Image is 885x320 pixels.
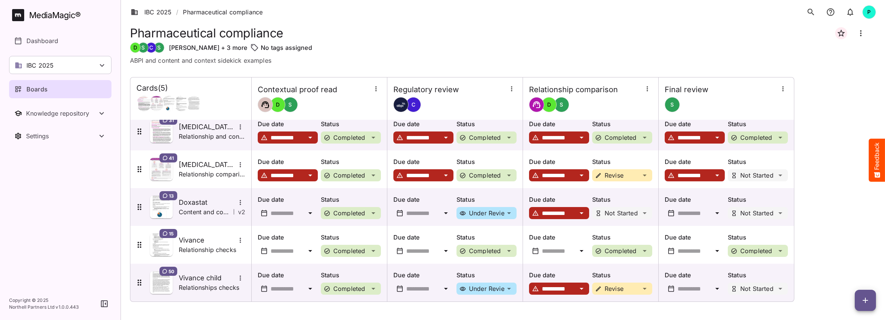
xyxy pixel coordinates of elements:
[469,134,501,141] p: Completed
[258,271,318,280] p: Due date
[258,157,318,166] p: Due date
[179,132,245,141] p: Relationship and content and context checks
[333,210,365,216] p: Completed
[130,56,876,65] p: ABPI and content and context sidekick examples
[740,286,774,292] p: Not Started
[740,134,772,141] p: Completed
[235,122,245,132] button: More options for Entyvio ISI
[238,207,245,216] p: v 2
[665,271,725,280] p: Due date
[321,195,381,204] p: Status
[150,158,173,181] img: Asset Thumbnail
[592,157,652,166] p: Status
[605,248,636,254] p: Completed
[12,9,111,21] a: MediaMagic®
[9,297,79,304] p: Copyright © 2025
[179,274,235,283] h5: Vivance child
[26,85,48,94] p: Boards
[843,5,858,20] button: notifications
[283,97,298,112] div: S
[270,97,285,112] div: D
[456,271,517,280] p: Status
[665,157,725,166] p: Due date
[740,210,774,216] p: Not Started
[26,110,97,117] div: Knowledge repository
[169,268,174,274] span: 50
[9,304,79,311] p: Northell Partners Ltd v 1.0.0.443
[529,119,589,128] p: Due date
[665,97,680,112] div: S
[592,271,652,280] p: Status
[233,208,235,216] span: |
[9,104,111,122] nav: Knowledge repository
[333,286,365,292] p: Completed
[321,119,381,128] p: Status
[728,119,788,128] p: Status
[179,198,235,207] h5: Doxastat
[235,198,245,207] button: More options for Doxastat
[29,9,81,22] div: MediaMagic ®
[803,5,818,20] button: search
[261,43,312,52] p: No tags assigned
[406,97,421,112] div: C
[740,172,774,178] p: Not Started
[321,157,381,166] p: Status
[393,233,453,242] p: Due date
[542,97,557,112] div: D
[456,119,517,128] p: Status
[179,236,235,245] h5: Vivance
[605,210,638,216] p: Not Started
[9,104,111,122] button: Toggle Knowledge repository
[26,61,54,70] p: IBC 2025
[250,43,259,52] img: tag-outline.svg
[258,119,318,128] p: Due date
[9,127,111,145] button: Toggle Settings
[333,248,365,254] p: Completed
[235,273,245,283] button: More options for Vivance child
[393,119,453,128] p: Due date
[150,271,173,294] img: Asset Thumbnail
[9,127,111,145] nav: Settings
[258,233,318,242] p: Due date
[154,42,164,53] div: S
[862,5,876,19] div: P
[529,233,589,242] p: Due date
[138,42,149,53] div: S
[728,233,788,242] p: Status
[529,157,589,166] p: Due date
[665,85,708,94] h4: Final review
[469,210,509,216] p: Under Review
[179,283,239,292] p: Relationships checks
[469,248,501,254] p: Completed
[605,286,624,292] p: Revise
[179,170,245,179] p: Relationship comparison
[592,119,652,128] p: Status
[235,160,245,170] button: More options for Entyvio connect overview
[176,8,178,17] span: /
[529,195,589,204] p: Due date
[179,207,230,216] p: Content and context checks
[728,157,788,166] p: Status
[469,172,501,178] p: Completed
[529,271,589,280] p: Due date
[852,24,870,42] button: Board more options
[150,120,173,143] img: Asset Thumbnail
[605,172,624,178] p: Revise
[869,139,885,182] button: Feedback
[592,195,652,204] p: Status
[456,157,517,166] p: Status
[456,195,517,204] p: Status
[393,195,453,204] p: Due date
[554,97,569,112] div: S
[130,42,141,53] div: D
[665,119,725,128] p: Due date
[169,43,247,52] p: [PERSON_NAME] + 3 more
[131,8,172,17] a: IBC 2025
[592,233,652,242] p: Status
[728,195,788,204] p: Status
[179,245,236,254] p: Relationship checks
[321,233,381,242] p: Status
[169,193,174,199] span: 13
[258,195,318,204] p: Due date
[333,172,365,178] p: Completed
